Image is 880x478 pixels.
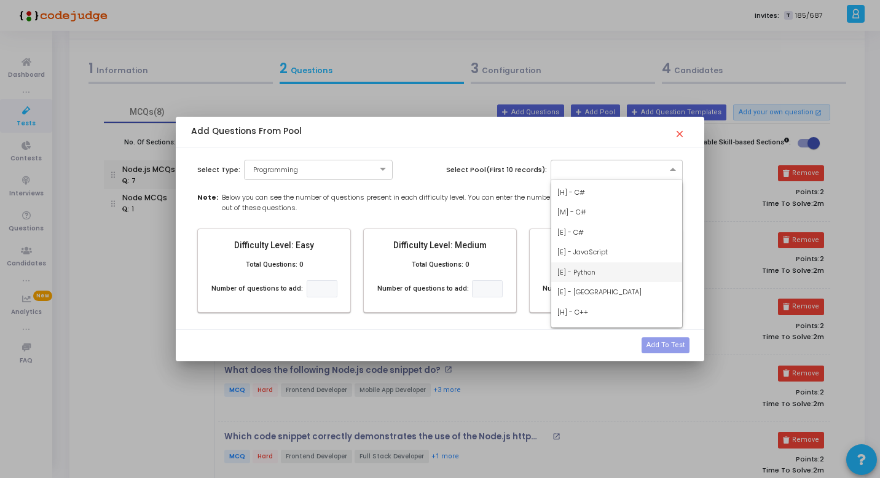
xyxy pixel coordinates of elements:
[557,247,608,257] span: [E] - JavaScript
[540,239,672,252] mat-card-title: Difficulty Level: Hard
[412,260,469,270] label: Total Questions: 0
[211,284,303,294] label: Number of questions to add:
[551,179,683,328] ng-dropdown-panel: Options list
[557,187,585,197] span: [H] - C#
[377,284,469,294] label: Number of questions to add:
[557,267,595,277] span: [E] - Python
[543,284,634,294] label: Number of questions to add:
[197,192,218,213] b: Note:
[642,337,689,353] button: Add To Test
[557,227,584,237] span: [E] - C#
[557,287,642,297] span: [E] - [GEOGRAPHIC_DATA]
[191,127,302,137] h5: Add Questions From Pool
[557,207,586,217] span: [M] - C#
[246,260,303,270] label: Total Questions: 0
[446,165,547,175] label: Select Pool(First 10 records):
[674,123,689,138] mat-icon: close
[557,327,587,337] span: [E] - C++
[222,192,683,213] span: Below you can see the number of questions present in each difficulty level. You can enter the num...
[197,165,240,175] label: Select Type:
[374,239,506,252] mat-card-title: Difficulty Level: Medium
[208,239,340,252] mat-card-title: Difficulty Level: Easy
[557,307,588,317] span: [H] - C++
